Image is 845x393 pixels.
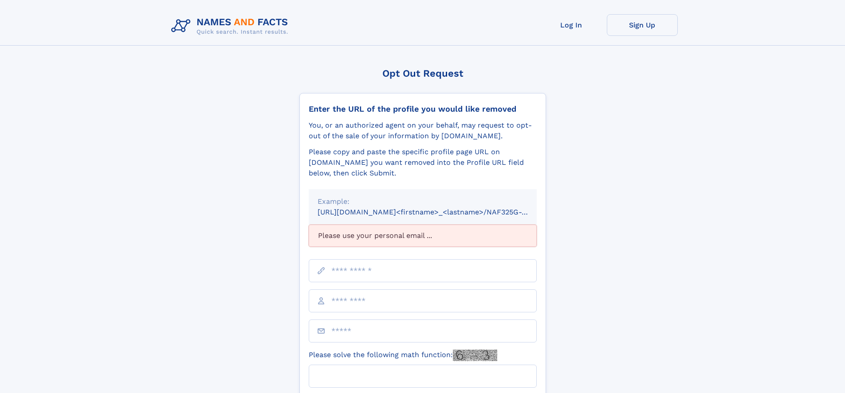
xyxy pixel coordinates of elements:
img: Logo Names and Facts [168,14,295,38]
div: Example: [318,196,528,207]
div: Please use your personal email ... [309,225,537,247]
div: Please copy and paste the specific profile page URL on [DOMAIN_NAME] you want removed into the Pr... [309,147,537,179]
div: You, or an authorized agent on your behalf, may request to opt-out of the sale of your informatio... [309,120,537,141]
small: [URL][DOMAIN_NAME]<firstname>_<lastname>/NAF325G-xxxxxxxx [318,208,554,216]
div: Opt Out Request [299,68,546,79]
label: Please solve the following math function: [309,350,497,361]
a: Sign Up [607,14,678,36]
div: Enter the URL of the profile you would like removed [309,104,537,114]
a: Log In [536,14,607,36]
